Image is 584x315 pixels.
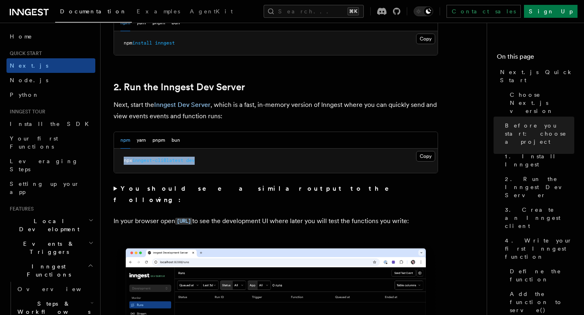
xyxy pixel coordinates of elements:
[60,8,127,15] span: Documentation
[132,2,185,22] a: Examples
[10,77,48,83] span: Node.js
[172,132,180,149] button: bun
[6,154,95,177] a: Leveraging Steps
[114,183,438,206] summary: You should see a similar output to the following:
[505,152,574,168] span: 1. Install Inngest
[6,240,88,256] span: Events & Triggers
[10,121,94,127] span: Install the SDK
[6,50,42,57] span: Quick start
[114,99,438,122] p: Next, start the , which is a fast, in-memory version of Inngest where you can quickly send and vi...
[114,185,400,204] strong: You should see a similar output to the following:
[175,217,192,225] a: [URL]
[416,151,435,162] button: Copy
[502,118,574,149] a: Before you start: choose a project
[502,172,574,202] a: 2. Run the Inngest Dev Server
[507,264,574,287] a: Define the function
[10,158,78,172] span: Leveraging Steps
[10,62,48,69] span: Next.js
[55,2,132,23] a: Documentation
[505,175,574,199] span: 2. Run the Inngest Dev Server
[6,259,95,282] button: Inngest Functions
[505,236,574,261] span: 4. Write your first Inngest function
[6,87,95,102] a: Python
[497,52,574,65] h4: On this page
[6,73,95,87] a: Node.js
[6,206,34,212] span: Features
[132,157,183,163] span: inngest-cli@latest
[132,40,152,46] span: install
[124,40,132,46] span: npm
[416,34,435,44] button: Copy
[510,91,574,115] span: Choose Next.js version
[17,286,101,292] span: Overview
[6,236,95,259] button: Events & Triggers
[137,8,180,15] span: Examples
[6,214,95,236] button: Local Development
[155,40,175,46] span: inngest
[502,202,574,233] a: 3. Create an Inngest client
[6,109,45,115] span: Inngest tour
[114,81,245,93] a: 2. Run the Inngest Dev Server
[6,29,95,44] a: Home
[10,135,58,150] span: Your first Functions
[6,177,95,199] a: Setting up your app
[186,157,195,163] span: dev
[507,87,574,118] a: Choose Next.js version
[264,5,364,18] button: Search...⌘K
[14,282,95,296] a: Overview
[114,215,438,227] p: In your browser open to see the development UI where later you will test the functions you write:
[10,181,79,195] span: Setting up your app
[510,267,574,283] span: Define the function
[10,32,32,40] span: Home
[510,290,574,314] span: Add the function to serve()
[6,58,95,73] a: Next.js
[524,5,578,18] a: Sign Up
[414,6,433,16] button: Toggle dark mode
[185,2,238,22] a: AgentKit
[6,217,88,233] span: Local Development
[154,101,210,109] a: Inngest Dev Server
[152,132,165,149] button: pnpm
[502,149,574,172] a: 1. Install Inngest
[175,218,192,225] code: [URL]
[505,121,574,146] span: Before you start: choose a project
[505,206,574,230] span: 3. Create an Inngest client
[120,132,130,149] button: npm
[137,132,146,149] button: yarn
[124,157,132,163] span: npx
[190,8,233,15] span: AgentKit
[502,233,574,264] a: 4. Write your first Inngest function
[447,5,521,18] a: Contact sales
[6,262,88,279] span: Inngest Functions
[348,7,359,15] kbd: ⌘K
[10,92,39,98] span: Python
[500,68,574,84] span: Next.js Quick Start
[6,117,95,131] a: Install the SDK
[497,65,574,87] a: Next.js Quick Start
[6,131,95,154] a: Your first Functions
